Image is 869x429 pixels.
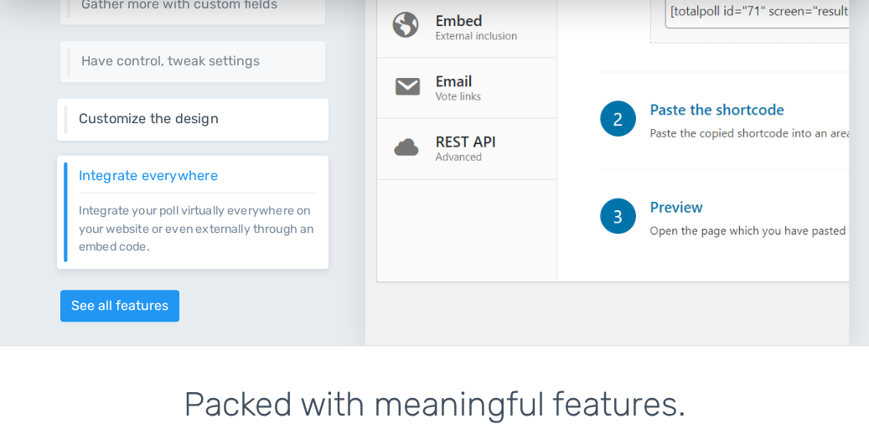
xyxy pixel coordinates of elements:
h6: Integrate everywhere [79,168,316,183]
p: Control different aspects of your poll via a set of settings like restrictions, results visibilit... [81,69,313,70]
h6: Customize the design [79,111,316,127]
a: See all features [60,290,179,322]
p: Integrate your poll virtually everywhere on your website or even externally through an embed code. [79,192,316,256]
p: Add custom fields to gather more information about the voter. TotalPoll supports five field types... [81,11,313,12]
h6: Have control, tweak settings [81,54,313,69]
